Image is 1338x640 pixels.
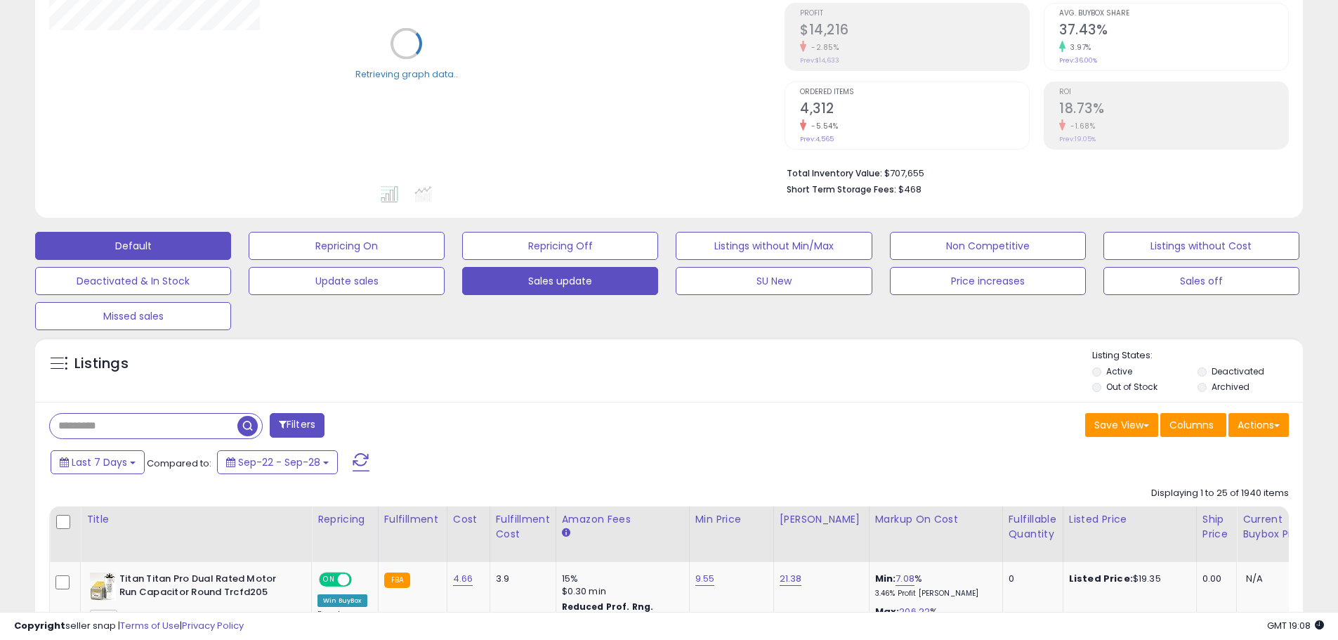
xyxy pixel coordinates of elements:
[1151,487,1289,500] div: Displaying 1 to 25 of 1940 items
[1246,572,1263,585] span: N/A
[317,512,372,527] div: Repricing
[1059,22,1288,41] h2: 37.43%
[1069,573,1186,585] div: $19.35
[890,267,1086,295] button: Price increases
[1009,512,1057,542] div: Fulfillable Quantity
[238,455,320,469] span: Sep-22 - Sep-28
[1106,381,1157,393] label: Out of Stock
[182,619,244,632] a: Privacy Policy
[1169,418,1214,432] span: Columns
[806,121,838,131] small: -5.54%
[780,572,802,586] a: 21.38
[695,572,715,586] a: 9.55
[320,574,338,586] span: ON
[1092,349,1303,363] p: Listing States:
[72,455,127,469] span: Last 7 Days
[270,413,324,438] button: Filters
[1059,10,1288,18] span: Avg. Buybox Share
[249,232,445,260] button: Repricing On
[676,267,872,295] button: SU New
[806,42,839,53] small: -2.85%
[1085,413,1158,437] button: Save View
[787,167,882,179] b: Total Inventory Value:
[898,183,921,196] span: $468
[800,10,1029,18] span: Profit
[1106,365,1132,377] label: Active
[1059,56,1097,65] small: Prev: 36.00%
[90,573,116,601] img: 517clKa5exL._SL40_.jpg
[875,572,896,585] b: Min:
[562,585,678,598] div: $0.30 min
[86,512,306,527] div: Title
[896,572,914,586] a: 7.08
[562,573,678,585] div: 15%
[355,67,458,80] div: Retrieving graph data..
[695,512,768,527] div: Min Price
[1059,100,1288,119] h2: 18.73%
[869,507,1002,562] th: The percentage added to the cost of goods (COGS) that forms the calculator for Min & Max prices.
[1242,512,1315,542] div: Current Buybox Price
[249,267,445,295] button: Update sales
[1065,42,1091,53] small: 3.97%
[1059,135,1096,143] small: Prev: 19.05%
[1069,512,1191,527] div: Listed Price
[1103,267,1299,295] button: Sales off
[800,89,1029,96] span: Ordered Items
[147,457,211,470] span: Compared to:
[800,135,834,143] small: Prev: 4,565
[462,232,658,260] button: Repricing Off
[800,56,839,65] small: Prev: $14,633
[1009,573,1052,585] div: 0
[800,22,1029,41] h2: $14,216
[217,450,338,474] button: Sep-22 - Sep-28
[562,527,570,540] small: Amazon Fees.
[1267,619,1324,632] span: 2025-10-6 19:08 GMT
[120,619,180,632] a: Terms of Use
[1059,89,1288,96] span: ROI
[350,574,372,586] span: OFF
[35,302,231,330] button: Missed sales
[35,232,231,260] button: Default
[1202,573,1226,585] div: 0.00
[496,573,545,585] div: 3.9
[35,267,231,295] button: Deactivated & In Stock
[1069,572,1133,585] b: Listed Price:
[1065,121,1095,131] small: -1.68%
[14,620,244,633] div: seller snap | |
[875,573,992,599] div: %
[875,512,997,527] div: Markup on Cost
[562,512,683,527] div: Amazon Fees
[14,619,65,632] strong: Copyright
[800,100,1029,119] h2: 4,312
[496,512,550,542] div: Fulfillment Cost
[1160,413,1226,437] button: Columns
[1212,365,1264,377] label: Deactivated
[890,232,1086,260] button: Non Competitive
[1202,512,1231,542] div: Ship Price
[1228,413,1289,437] button: Actions
[51,450,145,474] button: Last 7 Days
[676,232,872,260] button: Listings without Min/Max
[317,594,367,607] div: Win BuyBox
[787,183,896,195] b: Short Term Storage Fees:
[1212,381,1250,393] label: Archived
[787,164,1278,181] li: $707,655
[780,512,863,527] div: [PERSON_NAME]
[453,512,484,527] div: Cost
[1103,232,1299,260] button: Listings without Cost
[74,354,129,374] h5: Listings
[453,572,473,586] a: 4.66
[384,512,441,527] div: Fulfillment
[384,573,410,588] small: FBA
[462,267,658,295] button: Sales update
[119,573,290,602] b: Titan Titan Pro Dual Rated Motor Run Capacitor Round Trcfd205
[875,589,992,599] p: 3.46% Profit [PERSON_NAME]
